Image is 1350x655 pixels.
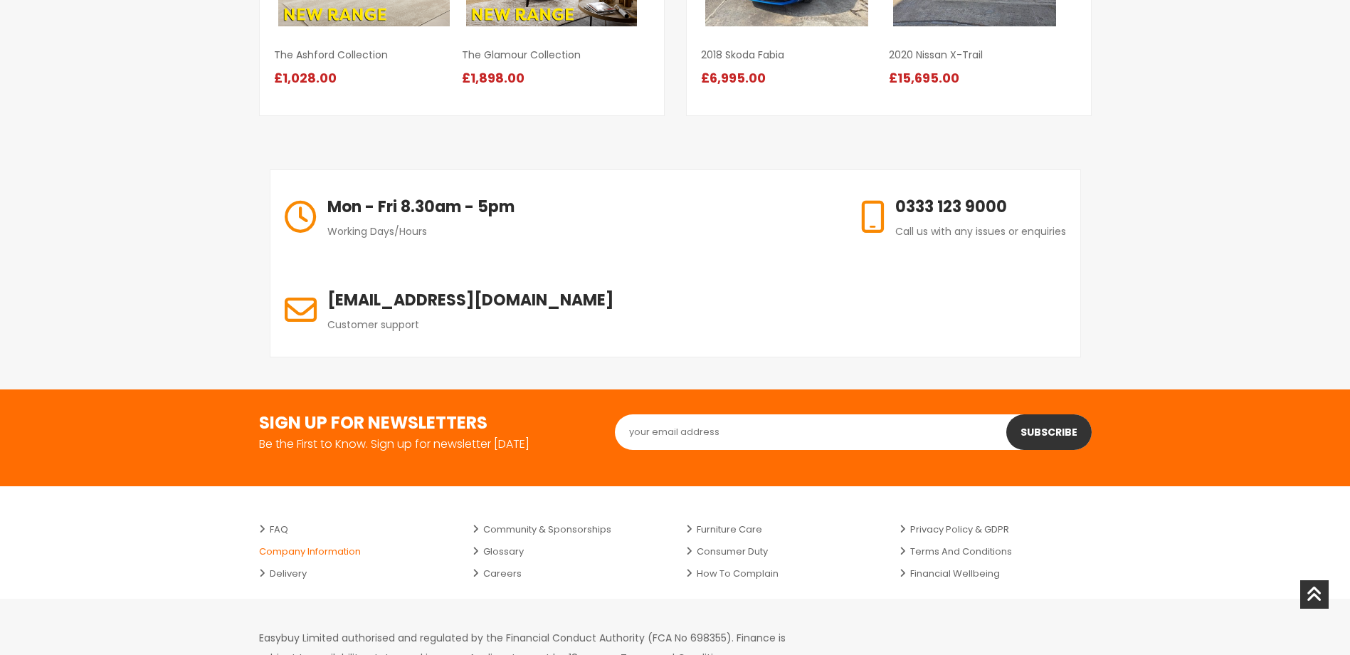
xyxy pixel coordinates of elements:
[686,518,878,540] a: Furniture Care
[615,414,1092,450] input: your email address
[473,562,665,585] a: Careers
[327,318,419,332] span: Customer support
[701,73,771,86] a: £6,995.00
[259,540,451,562] a: Company Information
[473,540,665,562] a: Glossary
[889,73,965,86] a: £15,695.00
[900,518,1092,540] a: Privacy Policy & GDPR
[889,48,1077,62] a: 2020 Nissan X-Trail
[327,195,515,219] h6: Mon - Fri 8.30am - 5pm
[259,439,594,450] p: Be the First to Know. Sign up for newsletter [DATE]
[473,518,665,540] a: Community & Sponsorships
[327,224,427,239] span: Working Days/Hours
[259,562,451,585] a: Delivery
[274,69,342,87] span: £1,028.00
[889,69,965,87] span: £15,695.00
[701,48,889,62] a: 2018 Skoda Fabia
[327,288,613,312] h6: [EMAIL_ADDRESS][DOMAIN_NAME]
[900,562,1092,585] a: Financial Wellbeing
[462,69,530,87] span: £1,898.00
[1006,414,1092,450] button: Subscribe
[900,540,1092,562] a: Terms and Conditions
[686,562,878,585] a: How to Complain
[259,414,594,431] h3: SIGN UP FOR NEWSLETTERS
[274,73,342,86] a: £1,028.00
[274,48,462,62] a: The Ashford Collection
[259,518,451,540] a: FAQ
[462,73,530,86] a: £1,898.00
[701,69,771,87] span: £6,995.00
[462,48,650,62] a: The Glamour Collection
[686,540,878,562] a: Consumer Duty
[895,224,1066,239] span: Call us with any issues or enquiries
[895,195,1066,219] h6: 0333 123 9000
